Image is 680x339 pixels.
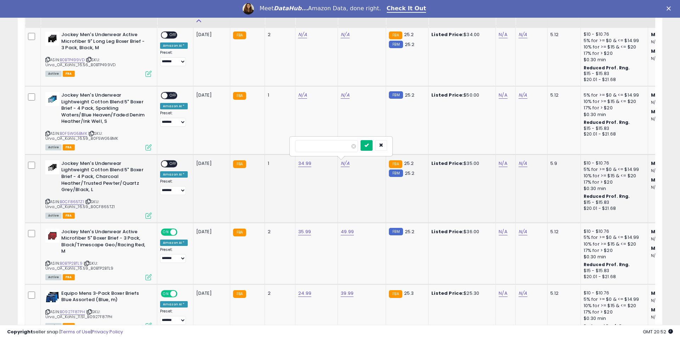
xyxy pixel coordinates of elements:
[45,213,62,219] span: All listings currently available for purchase on Amazon
[160,309,188,325] div: Preset:
[233,160,246,168] small: FBA
[431,31,464,38] b: Listed Price:
[431,229,490,235] div: $36.00
[584,38,642,44] div: 5% for >= $0 & <= $14.99
[518,228,527,235] a: N/A
[160,111,188,127] div: Preset:
[63,213,75,219] span: FBA
[45,290,59,304] img: 51FJQ6rEmeL._SL40_.jpg
[584,166,642,173] div: 5% for >= $0 & <= $14.99
[518,92,527,99] a: N/A
[584,206,642,212] div: $20.01 - $21.68
[584,98,642,105] div: 10% for >= $15 & <= $20
[60,199,84,205] a: B0CF865TZ1
[389,160,402,168] small: FBA
[651,92,662,98] b: Min:
[45,309,112,320] span: | SKU: Urva_OA_Kohls_11.51_B0927F87PH
[61,328,91,335] a: Terms of Use
[389,31,402,39] small: FBA
[431,228,464,235] b: Listed Price:
[45,199,115,209] span: | SKU: Urva_OA_Kohls_16.59_B0CF865TZ1
[274,5,308,12] i: DataHub...
[160,301,188,308] div: Amazon AI *
[431,92,464,98] b: Listed Price:
[243,3,254,15] img: Profile image for Georgie
[233,229,246,236] small: FBA
[651,228,662,235] b: Min:
[268,290,290,297] div: 2
[550,290,575,297] div: 5.12
[160,50,188,66] div: Preset:
[584,290,642,296] div: $10 - $10.76
[196,229,225,235] div: [DATE]
[584,309,642,315] div: 17% for > $20
[584,241,642,247] div: 10% for >= $15 & <= $20
[341,160,349,167] a: N/A
[499,290,507,297] a: N/A
[63,144,75,150] span: FBA
[431,160,490,167] div: $35.00
[584,234,642,241] div: 5% for >= $0 & <= $14.99
[161,229,170,235] span: ON
[584,268,642,274] div: $15 - $15.83
[160,42,188,49] div: Amazon AI *
[45,229,152,280] div: ASIN:
[389,169,403,177] small: FBM
[92,328,123,335] a: Privacy Policy
[404,160,414,167] span: 25.2
[45,31,152,76] div: ASIN:
[389,41,403,48] small: FBM
[7,328,33,335] strong: Copyright
[387,5,426,13] a: Check It Out
[268,31,290,38] div: 2
[584,185,642,192] div: $0.30 min
[431,290,490,297] div: $25.30
[45,229,59,243] img: 417ZJCBRTqL._SL40_.jpg
[45,31,59,46] img: 31BYCDALfnL._SL40_.jpg
[431,31,490,38] div: $34.00
[389,91,403,99] small: FBM
[341,228,354,235] a: 49.99
[584,229,642,235] div: $10 - $10.76
[584,44,642,50] div: 10% for >= $15 & <= $20
[499,228,507,235] a: N/A
[584,303,642,309] div: 10% for >= $15 & <= $20
[584,262,630,268] b: Reduced Prof. Rng.
[63,274,75,280] span: FBA
[584,179,642,185] div: 17% for > $20
[584,315,642,322] div: $0.30 min
[341,31,349,38] a: N/A
[45,160,152,218] div: ASIN:
[233,92,246,100] small: FBA
[61,92,147,127] b: Jockey Men's Underwear Lightweight Cotton Blend 5" Boxer Brief - 4 Pack, Sparkling Waters/Blue He...
[45,274,62,280] span: All listings currently available for purchase on Amazon
[45,290,152,328] div: ASIN:
[196,160,225,167] div: [DATE]
[584,50,642,57] div: 17% for > $20
[196,290,225,297] div: [DATE]
[431,290,464,297] b: Listed Price:
[667,6,674,11] div: Close
[584,105,642,111] div: 17% for > $20
[584,131,642,137] div: $20.01 - $21.68
[499,92,507,99] a: N/A
[268,229,290,235] div: 2
[196,31,225,38] div: [DATE]
[341,290,353,297] a: 39.99
[584,65,630,71] b: Reduced Prof. Rng.
[431,92,490,98] div: $50.00
[584,57,642,63] div: $0.30 min
[584,92,642,98] div: 5% for >= $0 & <= $14.99
[518,160,527,167] a: N/A
[168,32,179,38] span: OFF
[584,296,642,303] div: 5% for >= $0 & <= $14.99
[550,229,575,235] div: 5.12
[389,290,402,298] small: FBA
[499,31,507,38] a: N/A
[196,92,225,98] div: [DATE]
[518,290,527,297] a: N/A
[499,160,507,167] a: N/A
[160,103,188,109] div: Amazon AI *
[584,77,642,83] div: $20.01 - $21.68
[160,240,188,246] div: Amazon AI *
